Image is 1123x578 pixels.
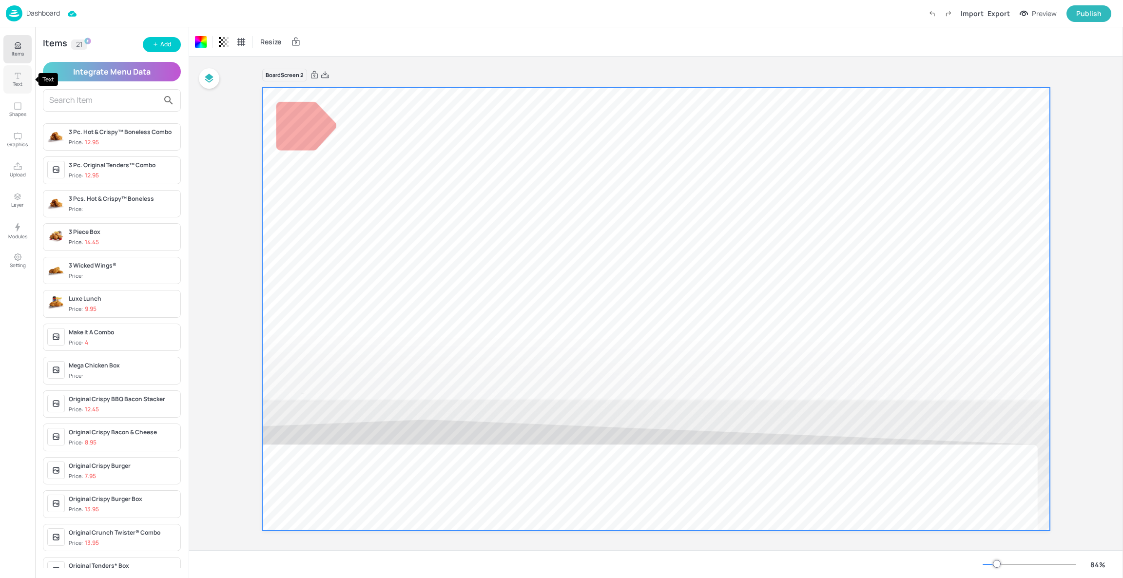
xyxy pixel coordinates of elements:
[961,8,984,19] div: Import
[49,93,159,108] input: Search Item
[47,194,65,212] img: 2025-08-18-17554961608068v1v2s7udfq.png
[69,539,99,547] div: Price:
[69,439,97,447] div: Price:
[69,305,97,313] div: Price:
[10,262,26,269] p: Setting
[69,395,176,404] div: Original Crispy BBQ Bacon Stacker
[8,233,27,240] p: Modules
[160,40,171,49] div: Add
[3,126,32,154] button: Graphics
[10,171,26,178] p: Upload
[3,156,32,184] button: Upload
[76,41,82,48] p: 21
[69,462,176,470] div: Original Crispy Burger
[3,65,32,94] button: Text
[85,239,99,246] p: 14.45
[85,439,97,446] p: 8.95
[3,35,32,63] button: Items
[69,128,176,136] div: 3 Pc. Hot & Crispy™ Boneless Combo
[6,5,22,21] img: logo-86c26b7e.jpg
[924,5,940,22] label: Undo (Ctrl + Z)
[940,5,957,22] label: Redo (Ctrl + Y)
[85,406,99,413] p: 12.45
[85,172,99,179] p: 12.95
[69,194,176,203] div: 3 Pcs. Hot & Crispy™ Boneless
[69,228,176,236] div: 3 Piece Box
[262,69,307,82] div: Board Screen 2
[85,473,96,480] p: 7.95
[39,73,58,86] div: Text
[69,172,99,180] div: Price:
[69,138,99,147] div: Price:
[69,328,176,337] div: Make It A Combo
[47,128,65,145] img: 2025-08-18-1755502760605f857g3tbzbo.png
[3,216,32,245] button: Modules
[69,161,176,170] div: 3 Pc. Original Tenders™ Combo
[43,39,67,49] div: Items
[69,495,176,503] div: Original Crispy Burger Box
[69,428,176,437] div: Original Crispy Bacon & Cheese
[85,506,99,513] p: 13.95
[69,472,96,481] div: Price:
[143,37,181,52] button: Add
[987,8,1010,19] div: Export
[1014,6,1063,21] button: Preview
[43,62,181,81] button: Integrate Menu Data
[47,294,65,312] img: 2025-08-18-1755502654328tesbqhjzzb.png
[69,294,176,303] div: Luxe Lunch
[85,539,99,546] p: 13.95
[69,361,176,370] div: Mega Chicken Box
[3,186,32,214] button: Layer
[258,37,283,47] span: Resize
[69,505,99,514] div: Price:
[7,141,28,148] p: Graphics
[69,528,176,537] div: Original Crunch Twister® Combo
[11,201,24,208] p: Layer
[69,372,85,380] div: Price:
[69,339,88,347] div: Price:
[12,50,24,57] p: Items
[1066,5,1111,22] button: Publish
[1076,8,1102,19] div: Publish
[85,139,99,146] p: 12.95
[26,10,60,17] p: Dashboard
[1086,559,1109,570] div: 84 %
[69,272,85,280] div: Price:
[69,561,176,570] div: Original Tenders* Box
[85,306,97,312] p: 9.95
[3,96,32,124] button: Shapes
[85,339,88,346] p: 4
[47,261,65,279] img: 2025-08-18-1755496204817s6fp0ma6g88.png
[69,238,99,247] div: Price:
[69,205,85,213] div: Price:
[13,80,22,87] p: Text
[69,261,176,270] div: 3 Wicked Wings®
[3,247,32,275] button: Setting
[159,91,178,110] button: search
[1032,8,1057,19] div: Preview
[69,405,99,414] div: Price:
[47,228,65,245] img: 2025-08-19-1755577454627q3v2qpekvm.png
[9,111,26,117] p: Shapes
